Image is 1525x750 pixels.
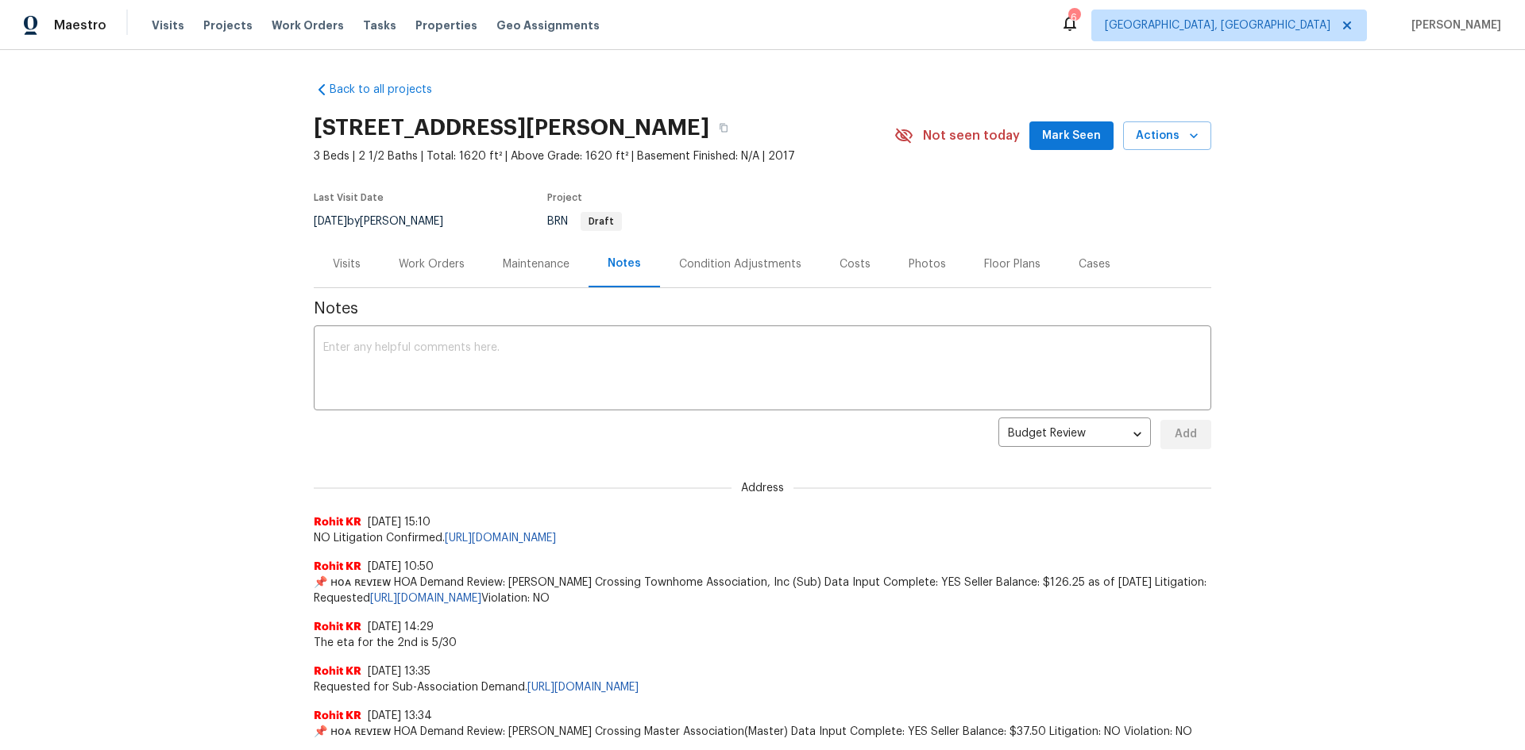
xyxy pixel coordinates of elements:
[272,17,344,33] span: Work Orders
[547,216,622,227] span: BRN
[1042,126,1101,146] span: Mark Seen
[909,256,946,272] div: Photos
[582,217,620,226] span: Draft
[840,256,871,272] div: Costs
[1136,126,1199,146] span: Actions
[368,666,430,677] span: [DATE] 13:35
[496,17,600,33] span: Geo Assignments
[314,82,466,98] a: Back to all projects
[368,710,432,721] span: [DATE] 13:34
[547,193,582,202] span: Project
[732,480,793,496] span: Address
[333,256,361,272] div: Visits
[998,415,1151,454] div: Budget Review
[399,256,465,272] div: Work Orders
[1029,121,1114,151] button: Mark Seen
[1068,10,1079,25] div: 6
[314,635,1211,651] span: The eta for the 2nd is 5/30
[314,559,361,575] span: Rohit KR
[314,514,361,530] span: Rohit KR
[314,148,894,164] span: 3 Beds | 2 1/2 Baths | Total: 1620 ft² | Above Grade: 1620 ft² | Basement Finished: N/A | 2017
[415,17,477,33] span: Properties
[368,517,430,528] span: [DATE] 15:10
[203,17,253,33] span: Projects
[314,663,361,679] span: Rohit KR
[314,575,1211,606] span: 📌 ʜᴏᴀ ʀᴇᴠɪᴇᴡ HOA Demand Review: [PERSON_NAME] Crossing Townhome Association, Inc (Sub) Data Input...
[445,533,556,544] a: [URL][DOMAIN_NAME]
[314,679,1211,695] span: Requested for Sub-Association Demand.
[314,619,361,635] span: Rohit KR
[527,682,639,693] a: [URL][DOMAIN_NAME]
[503,256,569,272] div: Maintenance
[314,530,1211,546] span: NO Litigation Confirmed.
[152,17,184,33] span: Visits
[314,193,384,202] span: Last Visit Date
[363,20,396,31] span: Tasks
[709,113,738,142] button: Copy Address
[1405,17,1501,33] span: [PERSON_NAME]
[1123,121,1211,151] button: Actions
[314,301,1211,317] span: Notes
[314,724,1211,740] span: 📌 ʜᴏᴀ ʀᴇᴠɪᴇᴡ HOA Demand Review: [PERSON_NAME] Crossing Master Association(Master) Data Input Comp...
[679,256,801,272] div: Condition Adjustments
[1079,256,1110,272] div: Cases
[1105,17,1330,33] span: [GEOGRAPHIC_DATA], [GEOGRAPHIC_DATA]
[314,216,347,227] span: [DATE]
[984,256,1040,272] div: Floor Plans
[608,256,641,271] div: Notes
[923,128,1020,144] span: Not seen today
[314,120,709,136] h2: [STREET_ADDRESS][PERSON_NAME]
[370,593,481,604] a: [URL][DOMAIN_NAME]
[54,17,106,33] span: Maestro
[314,212,462,231] div: by [PERSON_NAME]
[314,708,361,724] span: Rohit KR
[368,561,434,572] span: [DATE] 10:50
[368,621,434,633] span: [DATE] 14:29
